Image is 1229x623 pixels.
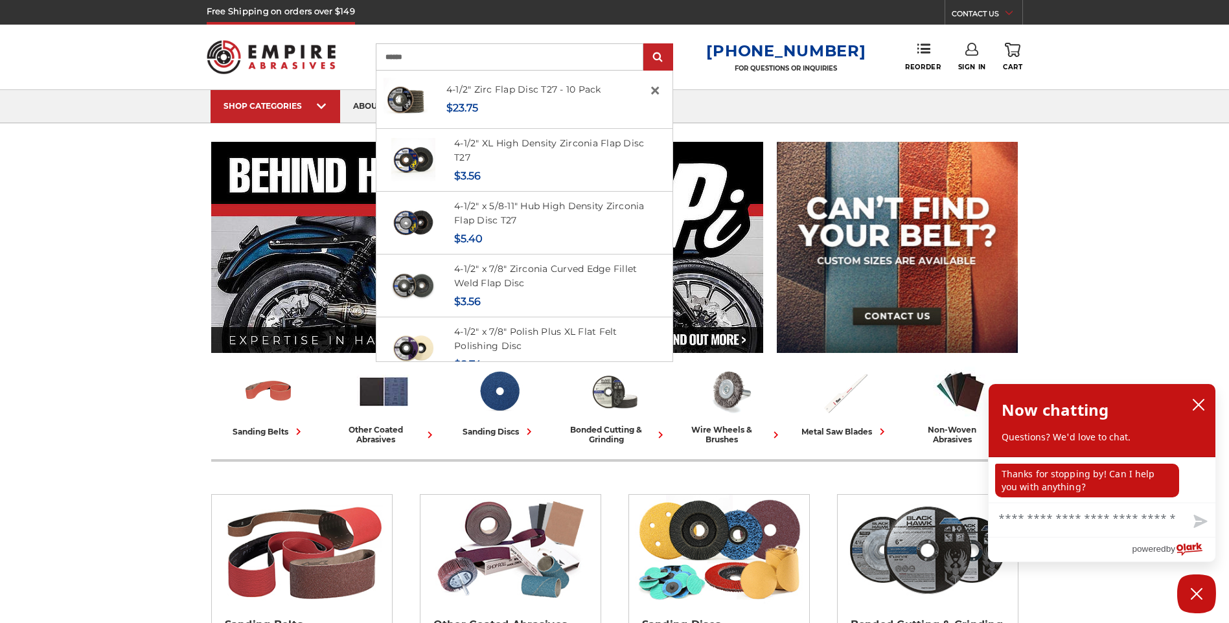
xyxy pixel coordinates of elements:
[645,80,665,101] a: Close
[447,365,552,438] a: sanding discs
[562,365,667,444] a: bonded cutting & grinding
[793,365,898,438] a: metal saw blades
[463,425,536,438] div: sanding discs
[777,142,1018,353] img: promo banner for custom belts.
[703,365,757,418] img: Wire Wheels & Brushes
[958,63,986,71] span: Sign In
[844,495,1011,605] img: Bonded Cutting & Grinding
[1003,43,1022,71] a: Cart
[988,383,1216,562] div: olark chatbox
[1002,397,1108,423] h2: Now chatting
[391,201,435,245] img: high density flap disc with screw hub
[1003,63,1022,71] span: Cart
[218,495,385,605] img: Sanding Belts
[454,137,644,164] a: 4-1/2" XL High Density Zirconia Flap Disc T27
[216,365,321,438] a: sanding belts
[332,425,437,444] div: other coated abrasives
[233,425,305,438] div: sanding belts
[678,425,783,444] div: wire wheels & brushes
[562,425,667,444] div: bonded cutting & grinding
[678,365,783,444] a: wire wheels & brushes
[706,41,866,60] a: [PHONE_NUMBER]
[908,425,1013,444] div: non-woven abrasives
[1002,431,1202,444] p: Questions? We'd love to chat.
[454,232,483,245] span: $5.40
[454,326,617,352] a: 4-1/2" x 7/8" Polish Plus XL Flat Felt Polishing Disc
[588,365,641,418] img: Bonded Cutting & Grinding
[242,365,295,418] img: Sanding Belts
[454,170,481,182] span: $3.56
[1177,574,1216,613] button: Close Chatbox
[224,101,327,111] div: SHOP CATEGORIES
[454,358,481,370] span: $8.74
[340,90,408,123] a: about us
[454,295,481,308] span: $3.56
[472,365,526,418] img: Sanding Discs
[706,64,866,73] p: FOR QUESTIONS OR INQUIRIES
[649,78,661,103] span: ×
[989,457,1215,503] div: chat
[426,495,594,605] img: Other Coated Abrasives
[1188,395,1209,414] button: close chatbox
[1183,507,1215,537] button: Send message
[446,84,601,95] a: 4-1/2" Zirc Flap Disc T27 - 10 Pack
[635,495,803,605] img: Sanding Discs
[905,43,941,71] a: Reorder
[454,263,637,289] a: 4-1/2" x 7/8" Zirconia Curved Edge Fillet Weld Flap Disc
[384,78,428,122] img: Black Hawk 4-1/2" x 7/8" Flap Disc Type 27 - 10 Pack
[995,464,1179,497] p: Thanks for stopping by! Can I help you with anything?
[818,365,872,418] img: Metal Saw Blades
[454,200,645,227] a: 4-1/2" x 5/8-11" Hub High Density Zirconia Flap Disc T27
[1166,541,1175,557] span: by
[801,425,889,438] div: metal saw blades
[211,142,764,353] img: Banner for an interview featuring Horsepower Inc who makes Harley performance upgrades featured o...
[952,6,1022,25] a: CONTACT US
[446,102,478,114] span: $23.75
[934,365,987,418] img: Non-woven Abrasives
[332,365,437,444] a: other coated abrasives
[905,63,941,71] span: Reorder
[1132,538,1215,561] a: Powered by Olark
[207,32,336,82] img: Empire Abrasives
[908,365,1013,444] a: non-woven abrasives
[645,45,671,71] input: Submit
[1132,541,1166,557] span: powered
[357,365,411,418] img: Other Coated Abrasives
[391,138,435,182] img: 4-1/2" XL High Density Zirconia Flap Disc T27
[391,326,435,370] img: 4.5 inch extra thick felt disc
[391,264,435,308] img: Black Hawk Abrasives 4.5 inch curved edge flap disc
